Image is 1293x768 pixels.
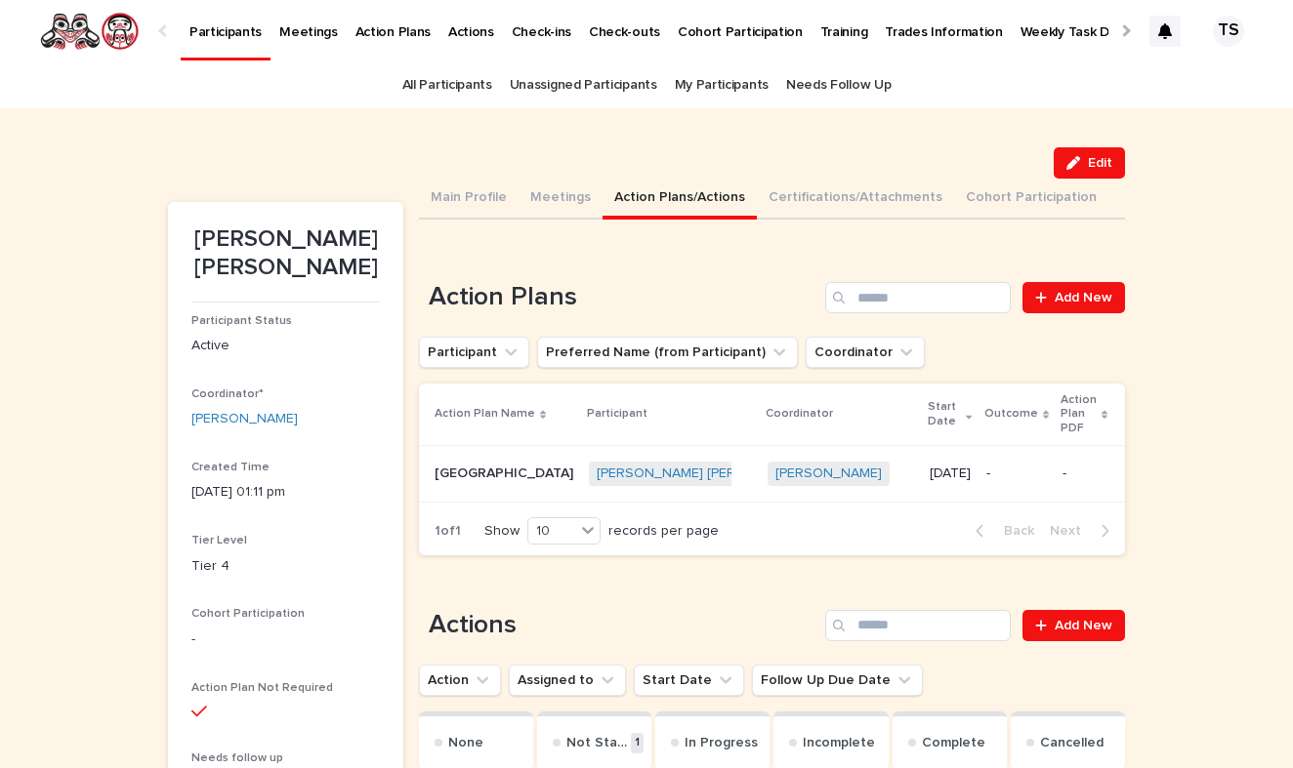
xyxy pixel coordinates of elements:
button: Certifications/Attachments [757,179,954,220]
div: 10 [528,521,575,542]
span: Back [992,524,1034,538]
input: Search [825,610,1011,641]
button: Meetings [519,179,603,220]
p: Action Plan PDF [1061,389,1097,439]
p: Complete [922,735,985,751]
p: [DATE] [930,465,971,482]
a: Add New [1022,282,1125,313]
p: - [191,629,380,650]
p: [DATE] 01:11 pm [191,482,380,503]
button: Back [960,522,1042,540]
p: Outcome [984,403,1038,424]
p: Coordinator [766,403,833,424]
button: Main Profile [419,179,519,220]
tr: [GEOGRAPHIC_DATA][GEOGRAPHIC_DATA] [PERSON_NAME] [PERSON_NAME] [PERSON_NAME] [DATE]-- [419,446,1139,503]
span: Needs follow up [191,752,283,764]
button: Edit [1054,147,1125,179]
button: Action [419,665,501,696]
a: All Participants [402,62,492,108]
button: Preferred Name (from Participant) [537,337,798,368]
p: 1 [631,733,644,753]
span: Add New [1055,291,1112,304]
p: 1 of 1 [419,507,477,555]
button: Cohort Participation [954,179,1108,220]
a: Unassigned Participants [510,62,657,108]
button: Next [1042,522,1125,540]
p: Hairdressing Technical School [435,462,577,482]
button: Coordinator [806,337,925,368]
p: None [448,735,483,751]
button: Assigned to [509,665,626,696]
a: Needs Follow Up [786,62,891,108]
span: Participant Status [191,315,292,327]
img: rNyI97lYS1uoOg9yXW8k [39,12,140,51]
a: My Participants [675,62,769,108]
p: - [986,465,1047,482]
p: records per page [608,523,719,540]
p: Show [484,523,520,540]
p: Action Plan Name [435,403,535,424]
a: [PERSON_NAME] [775,465,882,482]
p: Participant [587,403,647,424]
span: Next [1050,524,1093,538]
a: Add New [1022,610,1125,641]
h1: Action Plans [419,282,817,313]
span: Coordinator* [191,388,264,400]
span: Tier Level [191,535,247,546]
p: In Progress [685,735,758,751]
div: TS [1213,16,1244,47]
span: Cohort Participation [191,608,305,620]
p: Not Started [566,735,627,751]
p: Cancelled [1040,735,1104,751]
span: Created Time [191,462,270,473]
h1: Actions [419,610,817,641]
span: Edit [1088,156,1112,170]
p: Incomplete [803,735,875,751]
a: [PERSON_NAME] [191,409,298,429]
p: Active [191,336,380,356]
button: Follow Up Due Date [752,665,923,696]
span: Action Plan Not Required [191,682,333,694]
button: Participant [419,337,529,368]
button: Action Plans/Actions [603,179,757,220]
p: [PERSON_NAME] [PERSON_NAME] [191,225,380,282]
span: Add New [1055,619,1112,632]
p: Start Date [928,396,962,432]
a: [PERSON_NAME] [PERSON_NAME] [597,465,813,482]
button: Start Date [634,665,744,696]
input: Search [825,282,1011,313]
p: Tier 4 [191,556,380,577]
p: - [1063,465,1107,482]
